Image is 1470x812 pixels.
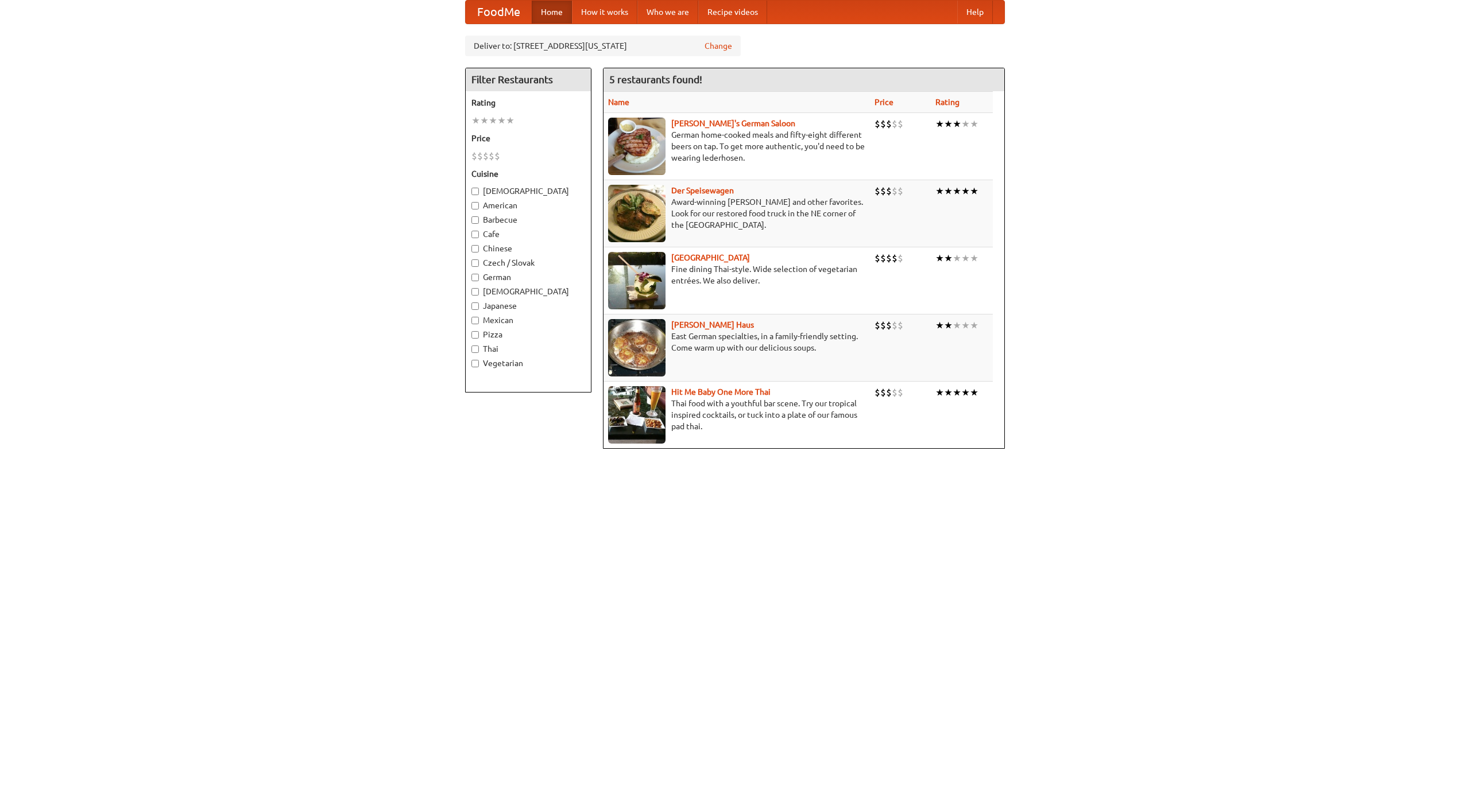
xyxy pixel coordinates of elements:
li: ★ [935,319,944,332]
input: Thai [471,345,479,353]
ng-pluralize: 5 restaurants found! [609,74,702,85]
b: Der Speisewagen [671,186,734,195]
li: ★ [961,252,970,265]
input: American [471,202,479,209]
input: Japanese [471,302,479,310]
li: $ [494,150,500,162]
label: [DEMOGRAPHIC_DATA] [471,286,585,297]
img: kohlhaus.jpg [608,319,666,376]
li: ★ [935,185,944,197]
li: $ [489,150,494,162]
a: Name [608,98,629,107]
li: ★ [970,185,978,197]
input: Cafe [471,231,479,238]
li: $ [886,319,892,332]
a: How it works [572,1,637,24]
a: Hit Me Baby One More Thai [671,387,771,397]
a: Recipe videos [698,1,767,24]
li: $ [875,185,880,197]
input: [DEMOGRAPHIC_DATA] [471,188,479,195]
li: ★ [953,319,961,332]
a: [PERSON_NAME] Haus [671,320,754,329]
a: [GEOGRAPHIC_DATA] [671,253,750,262]
label: Barbecue [471,214,585,226]
input: Mexican [471,317,479,324]
li: ★ [970,319,978,332]
input: Czech / Slovak [471,259,479,267]
label: Japanese [471,300,585,312]
li: $ [483,150,489,162]
li: ★ [489,114,497,127]
li: ★ [497,114,506,127]
li: ★ [935,118,944,130]
img: babythai.jpg [608,386,666,444]
li: $ [880,319,886,332]
li: $ [875,118,880,130]
h5: Rating [471,97,585,108]
li: $ [880,185,886,197]
li: $ [898,118,903,130]
li: $ [875,386,880,399]
label: Mexican [471,314,585,326]
li: ★ [953,185,961,197]
li: ★ [970,386,978,399]
li: $ [898,319,903,332]
label: Thai [471,343,585,355]
li: $ [898,386,903,399]
input: [DEMOGRAPHIC_DATA] [471,288,479,296]
li: $ [471,150,477,162]
p: East German specialties, in a family-friendly setting. Come warm up with our delicious soups. [608,331,865,353]
img: satay.jpg [608,252,666,309]
img: speisewagen.jpg [608,185,666,242]
a: [PERSON_NAME]'s German Saloon [671,119,795,128]
li: ★ [953,386,961,399]
li: $ [880,252,886,265]
a: Home [532,1,572,24]
label: Chinese [471,243,585,254]
li: $ [892,252,898,265]
li: ★ [970,118,978,130]
label: German [471,271,585,283]
li: ★ [944,386,953,399]
p: Fine dining Thai-style. Wide selection of vegetarian entrées. We also deliver. [608,263,865,286]
li: $ [875,252,880,265]
li: $ [892,319,898,332]
li: ★ [944,185,953,197]
li: $ [886,118,892,130]
li: $ [886,185,892,197]
li: ★ [970,252,978,265]
p: Thai food with a youthful bar scene. Try our tropical inspired cocktails, or tuck into a plate of... [608,398,865,432]
a: Help [957,1,993,24]
h4: Filter Restaurants [466,68,591,91]
label: Cafe [471,228,585,240]
a: Change [705,40,732,52]
input: Pizza [471,331,479,339]
li: ★ [953,252,961,265]
label: [DEMOGRAPHIC_DATA] [471,185,585,197]
p: German home-cooked meals and fifty-eight different beers on tap. To get more authentic, you'd nee... [608,129,865,164]
label: American [471,200,585,211]
li: $ [898,185,903,197]
a: Price [875,98,893,107]
li: $ [898,252,903,265]
li: $ [875,319,880,332]
a: Rating [935,98,960,107]
li: ★ [961,319,970,332]
div: Deliver to: [STREET_ADDRESS][US_STATE] [465,36,741,56]
h5: Price [471,133,585,144]
input: German [471,274,479,281]
li: ★ [506,114,514,127]
li: $ [477,150,483,162]
a: FoodMe [466,1,532,24]
li: $ [886,386,892,399]
li: ★ [944,118,953,130]
img: esthers.jpg [608,118,666,175]
label: Vegetarian [471,358,585,369]
li: $ [892,185,898,197]
a: Who we are [637,1,698,24]
label: Pizza [471,329,585,340]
